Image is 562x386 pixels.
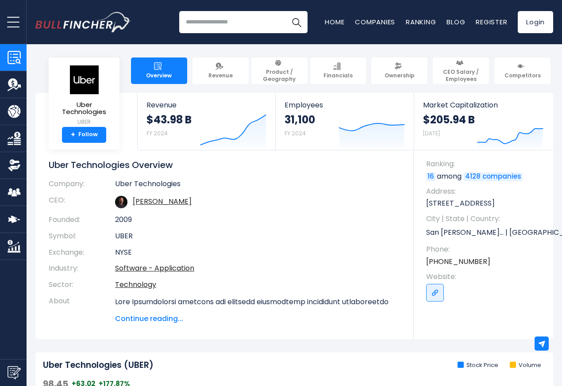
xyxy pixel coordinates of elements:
li: Volume [510,362,541,369]
strong: $205.94 B [423,113,475,126]
img: Ownership [8,159,21,172]
span: Employees [285,101,404,109]
span: Website: [426,272,544,282]
a: Product / Geography [251,57,308,84]
a: Home [325,17,344,27]
a: Login [518,11,553,33]
span: Address: [426,187,544,196]
a: Blog [447,17,465,27]
strong: + [71,131,75,139]
th: Sector: [49,277,115,293]
a: Employees 31,100 FY 2024 [276,93,413,150]
span: Financials [323,72,353,79]
a: Overview [131,57,187,84]
a: 16 [426,172,435,181]
a: Ownership [371,57,427,84]
span: CEO Salary / Employees [437,69,485,82]
span: Phone: [426,245,544,254]
h2: Uber Technologies (UBER) [43,360,154,371]
th: Founded: [49,212,115,228]
a: Go to link [426,284,444,302]
a: Companies [355,17,395,27]
span: Ownership [385,72,415,79]
span: Market Capitalization [423,101,543,109]
a: Revenue $43.98 B FY 2024 [138,93,275,150]
a: Go to homepage [35,12,131,32]
small: UBER [56,118,112,126]
button: Search [285,11,308,33]
a: +Follow [62,127,106,143]
th: Exchange: [49,245,115,261]
a: Financials [310,57,366,84]
a: Technology [115,279,156,290]
img: dara-khosrowshahi.jpg [115,196,127,208]
span: City | State | Country: [426,214,544,224]
th: Industry: [49,260,115,277]
a: Market Capitalization $205.94 B [DATE] [414,93,552,150]
a: Register [476,17,507,27]
a: Revenue [192,57,249,84]
td: UBER [115,228,400,245]
span: Uber Technologies [56,101,112,116]
p: [STREET_ADDRESS] [426,199,544,208]
span: Product / Geography [255,69,304,82]
td: 2009 [115,212,400,228]
a: ceo [133,196,192,206]
p: San [PERSON_NAME]... | [GEOGRAPHIC_DATA] | US [426,226,544,239]
td: Uber Technologies [115,180,400,192]
span: Revenue [208,72,233,79]
li: Stock Price [458,362,498,369]
strong: 31,100 [285,113,315,126]
span: Competitors [504,72,541,79]
span: Overview [146,72,172,79]
th: Company: [49,180,115,192]
small: [DATE] [423,130,440,137]
h1: Uber Technologies Overview [49,159,400,171]
td: NYSE [115,245,400,261]
th: CEO: [49,192,115,212]
a: CEO Salary / Employees [433,57,489,84]
a: Competitors [494,57,550,84]
th: Symbol: [49,228,115,245]
span: Ranking: [426,159,544,169]
a: [PHONE_NUMBER] [426,257,490,267]
th: About [49,293,115,324]
a: Software - Application [115,263,194,273]
img: Bullfincher logo [35,12,131,32]
a: Uber Technologies UBER [55,65,113,127]
span: Revenue [146,101,266,109]
small: FY 2024 [285,130,306,137]
p: among [426,172,544,181]
a: 4128 companies [464,172,523,181]
span: Continue reading... [115,313,400,324]
strong: $43.98 B [146,113,192,126]
small: FY 2024 [146,130,168,137]
a: Ranking [406,17,436,27]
